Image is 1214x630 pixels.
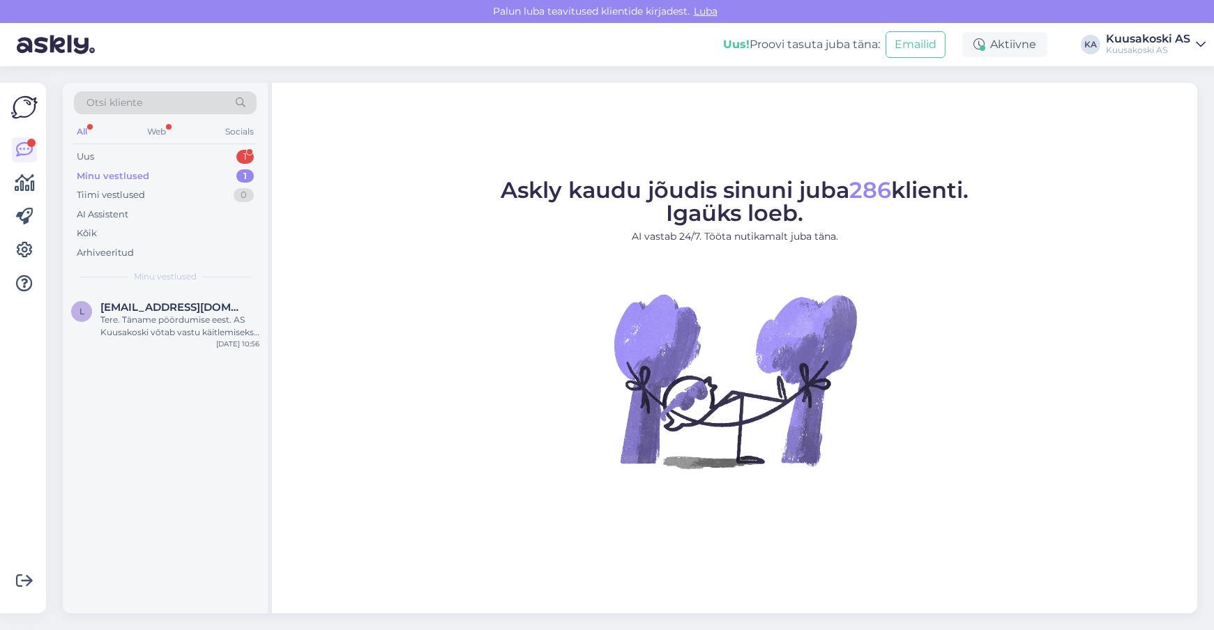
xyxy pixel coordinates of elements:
[1106,45,1190,56] div: Kuusakoski AS
[100,314,259,339] div: Tere. Täname pöördumise eest. AS Kuusakoski võtab vastu käitlemiseks elektri- ja elektroonikasead...
[501,176,969,226] span: Askly kaudu jõudis sinuni juba klienti. Igaüks loeb.
[144,123,169,141] div: Web
[79,306,84,316] span: l
[77,169,149,183] div: Minu vestlused
[77,226,97,240] div: Kõik
[1106,33,1190,45] div: Kuusakoski AS
[1106,33,1206,56] a: Kuusakoski ASKuusakoski AS
[77,188,145,202] div: Tiimi vestlused
[77,208,128,222] div: AI Assistent
[11,94,38,121] img: Askly Logo
[849,176,891,203] span: 286
[86,95,142,110] span: Otsi kliente
[222,123,257,141] div: Socials
[134,270,197,283] span: Minu vestlused
[886,31,946,58] button: Emailid
[234,188,254,202] div: 0
[77,150,94,164] div: Uus
[74,123,90,141] div: All
[690,5,722,17] span: Luba
[77,246,134,260] div: Arhiveeritud
[100,301,245,314] span: lehar.kuul@gmail.com
[236,169,254,183] div: 1
[501,229,969,244] p: AI vastab 24/7. Tööta nutikamalt juba täna.
[236,150,254,164] div: 1
[1081,35,1100,54] div: KA
[723,38,750,51] b: Uus!
[609,255,860,506] img: No Chat active
[723,36,880,53] div: Proovi tasuta juba täna:
[216,339,259,349] div: [DATE] 10:56
[962,32,1047,57] div: Aktiivne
